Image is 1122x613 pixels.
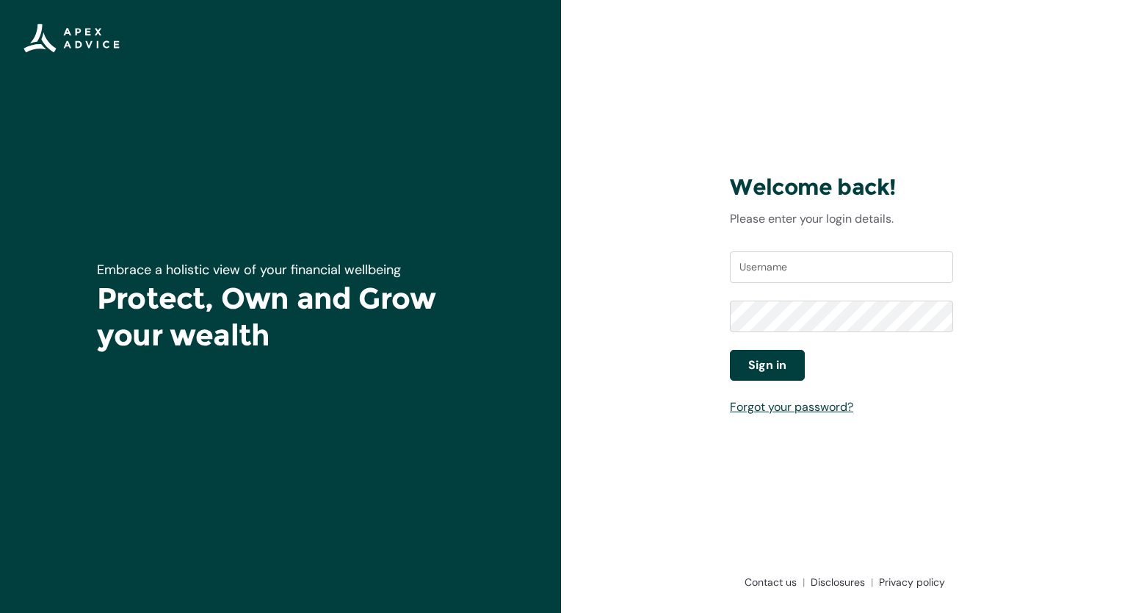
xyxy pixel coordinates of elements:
[23,24,120,53] img: Apex Advice Group
[748,356,786,374] span: Sign in
[730,399,853,415] a: Forgot your password?
[805,575,873,589] a: Disclosures
[739,575,805,589] a: Contact us
[97,261,401,279] span: Embrace a holistic view of your financial wellbeing
[730,350,805,381] button: Sign in
[730,251,953,284] input: Username
[730,173,953,201] h3: Welcome back!
[873,575,945,589] a: Privacy policy
[730,210,953,228] p: Please enter your login details.
[97,280,464,354] h1: Protect, Own and Grow your wealth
